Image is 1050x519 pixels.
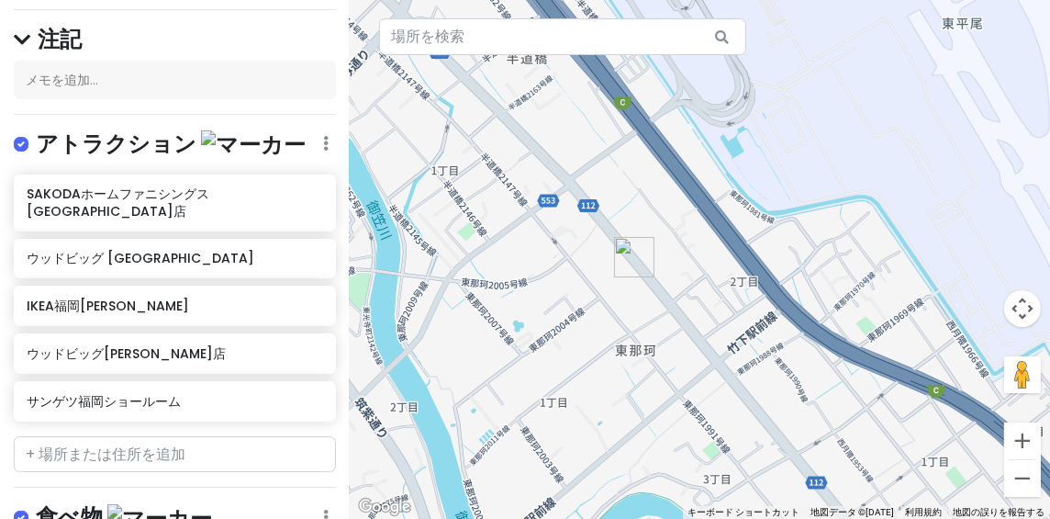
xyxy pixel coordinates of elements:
font: SAKODAホームファニシングス[GEOGRAPHIC_DATA]店 [27,185,209,220]
a: 利用規約（新しいタブで開きます） [905,507,942,517]
font: アトラクション [36,129,196,159]
button: ズームイン [1004,423,1041,459]
font: メモを追加... [26,71,98,89]
button: 地図のカメラ コントロール [1004,290,1041,327]
font: サンゲツ福岡ショールーム [27,392,181,411]
a: 地図の誤りを報告する [953,507,1044,517]
font: ウッドビッグ [GEOGRAPHIC_DATA] [27,249,254,267]
button: ズームアウト [1004,460,1041,497]
font: IKEA福岡[PERSON_NAME] [27,297,189,315]
img: グーグル [354,495,415,519]
button: キーボード争奪 [687,506,799,519]
button: 地図上にペグマンを落として、ストリートビューを開きます [1004,356,1041,393]
font: ウッドビッグ[PERSON_NAME]店 [27,344,226,363]
div: サンゲツ 福岡ショールーム [614,237,654,277]
font: 利用規約 [905,507,942,517]
input: + 場所または住所を追加 [14,436,336,473]
a: Google マップでこの地域を開きます（新しいウィンドウが開きます） [354,495,415,519]
input: 場所を検索 [379,18,746,55]
font: 注記 [38,24,82,54]
img: マーカー [201,130,306,159]
font: 地図データ ©[DATE] [810,507,894,517]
